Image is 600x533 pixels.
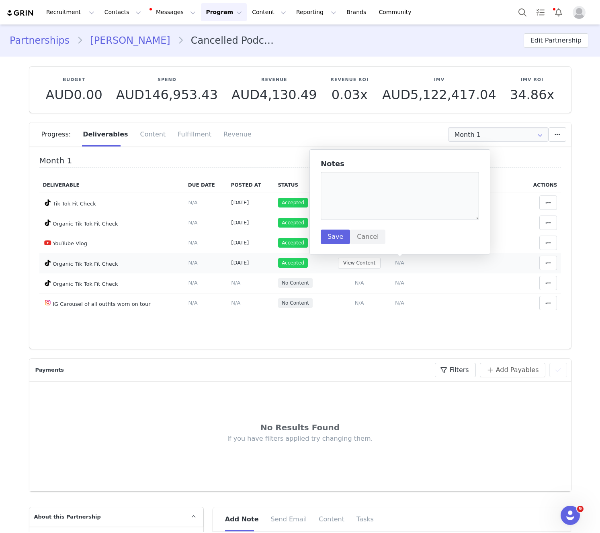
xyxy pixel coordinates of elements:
[41,122,77,146] div: Progress:
[39,156,561,168] h4: Month 1
[188,260,198,266] span: N/A
[33,366,68,374] div: Payments
[6,6,330,15] body: Rich Text Area. Press ALT-0 for help.
[532,3,549,21] a: Tasks
[550,3,567,21] button: Notifications
[225,515,259,523] span: Add Note
[480,363,545,377] button: Add Payables
[355,280,364,286] span: N/A
[231,280,240,286] span: N/A
[227,177,274,193] th: Posted At
[231,77,317,83] p: Revenue
[45,299,51,306] img: instagram.svg
[395,260,404,266] span: N/A
[577,506,584,512] span: 9
[39,213,184,233] td: Organic Tik Tok Fit Check
[278,198,308,208] span: Accepted
[231,240,249,246] span: [DATE]
[524,33,588,48] button: Edit Partnership
[271,515,307,523] span: Send Email
[573,6,586,19] img: placeholder-profile.jpg
[46,77,102,83] p: Budget
[282,279,309,287] span: No Content
[568,6,594,19] button: Profile
[39,233,184,253] td: YouTube Vlog
[231,87,317,102] span: AUD4,130.49
[331,87,369,102] p: 0.03x
[46,87,102,102] span: AUD0.00
[395,300,404,306] span: N/A
[321,160,479,168] h5: Notes
[188,240,198,246] span: N/A
[448,127,549,142] input: Select
[231,199,249,205] span: [DATE]
[510,77,555,83] p: IMV ROI
[342,3,373,21] a: Brands
[395,280,404,286] span: N/A
[201,3,247,21] button: Program
[100,3,146,21] button: Contacts
[355,300,364,306] span: N/A
[10,33,77,48] a: Partnerships
[382,87,496,102] span: AUD5,122,417.04
[116,77,218,83] p: Spend
[188,199,198,205] span: N/A
[510,87,555,102] p: 34.86x
[188,300,198,306] span: N/A
[338,258,381,269] button: View Content
[231,220,249,226] span: [DATE]
[134,122,172,146] div: Content
[382,77,496,83] p: IMV
[282,299,309,307] span: No Content
[278,238,308,248] span: Accepted
[514,3,531,21] button: Search
[278,218,308,228] span: Accepted
[435,363,476,377] button: Filters
[39,293,184,313] td: IG Carousel of all outfits worn on tour
[6,9,35,17] img: grin logo
[231,260,249,266] span: [DATE]
[41,3,99,21] button: Recruitment
[319,515,344,523] span: Content
[53,434,547,443] div: If you have filters applied try changing them.
[39,193,184,213] td: Tik Tok Fit Check
[188,220,198,226] span: N/A
[350,230,385,244] button: Cancel
[522,177,561,193] th: Actions
[39,177,184,193] th: Deliverable
[77,122,134,146] div: Deliverables
[561,506,580,525] iframe: Intercom live chat
[321,230,350,244] button: Save
[247,3,291,21] button: Content
[331,77,369,83] p: Revenue ROI
[274,177,328,193] th: Status
[39,253,184,273] td: Organic Tik Tok Fit Check
[39,273,184,293] td: Organic Tik Tok Fit Check
[278,258,308,268] span: Accepted
[217,122,252,146] div: Revenue
[374,3,420,21] a: Community
[116,87,218,102] span: AUD146,953.43
[53,421,547,433] div: No Results Found
[172,122,217,146] div: Fulfillment
[291,3,341,21] button: Reporting
[34,513,101,521] span: About this Partnership
[146,3,201,21] button: Messages
[184,177,227,193] th: Due Date
[83,33,177,48] a: [PERSON_NAME]
[188,280,198,286] span: N/A
[231,300,240,306] span: N/A
[450,365,469,375] span: Filters
[356,515,374,523] span: Tasks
